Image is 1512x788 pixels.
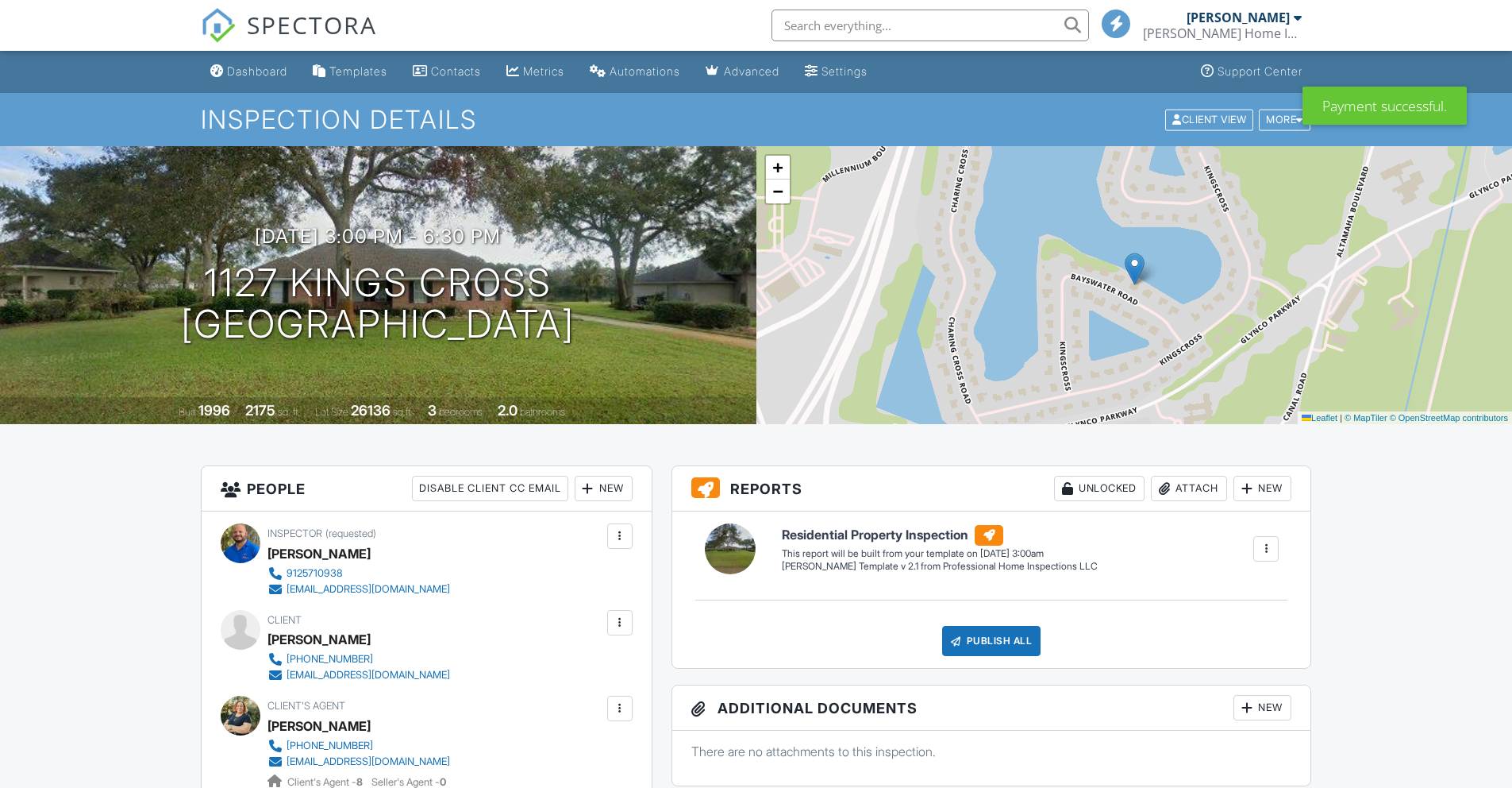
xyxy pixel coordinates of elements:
[1259,109,1310,130] div: More
[278,406,300,418] span: sq. ft.
[315,406,348,418] span: Lot Size
[772,157,783,177] span: +
[287,583,450,596] div: [EMAIL_ADDRESS][DOMAIN_NAME]
[1233,476,1291,501] div: New
[440,776,446,788] strong: 0
[1125,253,1145,285] img: Marker
[201,106,1312,133] h1: Inspection Details
[356,776,363,788] strong: 8
[1164,113,1257,125] a: Client View
[267,667,450,683] a: [EMAIL_ADDRESS][DOMAIN_NAME]
[201,8,236,43] img: The Best Home Inspection Software - Spectora
[393,406,413,418] span: sq.ft.
[247,8,377,41] span: SPECTORA
[942,626,1041,656] div: Publish All
[204,57,294,87] a: Dashboard
[439,406,483,418] span: bedrooms
[1302,413,1337,423] a: Leaflet
[766,180,790,203] a: Zoom out
[1340,413,1342,423] span: |
[255,226,501,247] h3: [DATE] 3:00 pm - 6:30 pm
[287,755,450,768] div: [EMAIL_ADDRESS][DOMAIN_NAME]
[267,738,450,754] a: [PHONE_NUMBER]
[329,64,387,78] div: Templates
[1302,87,1467,125] div: Payment successful.
[1218,64,1302,78] div: Support Center
[772,181,783,201] span: −
[227,64,287,78] div: Dashboard
[1345,413,1387,423] a: © MapTiler
[371,776,446,788] span: Seller's Agent -
[498,402,517,419] div: 2.0
[821,64,868,78] div: Settings
[699,57,786,87] a: Advanced
[1054,476,1145,501] div: Unlocked
[1195,57,1309,87] a: Support Center
[267,581,450,597] a: [EMAIL_ADDRESS][DOMAIN_NAME]
[287,653,373,666] div: [PHONE_NUMBER]
[287,669,450,682] div: [EMAIL_ADDRESS][DOMAIN_NAME]
[771,10,1089,41] input: Search everything...
[245,402,275,419] div: 2175
[181,262,575,346] h1: 1127 Kings Cross [GEOGRAPHIC_DATA]
[267,566,450,581] a: 9125710938
[672,686,1311,731] h3: Additional Documents
[691,743,1292,760] p: There are no attachments to this inspection.
[287,567,343,580] div: 9125710938
[500,57,571,87] a: Metrics
[520,406,565,418] span: bathrooms
[672,466,1311,512] h3: Reports
[1143,25,1302,41] div: Rosario's Home Inspections LLC
[583,57,687,87] a: Automations (Basic)
[575,476,633,501] div: New
[267,754,450,770] a: [EMAIL_ADDRESS][DOMAIN_NAME]
[1165,109,1253,130] div: Client View
[179,406,196,418] span: Built
[287,776,365,788] span: Client's Agent -
[351,402,391,419] div: 26136
[306,57,394,87] a: Templates
[1151,476,1227,501] div: Attach
[267,628,371,651] div: [PERSON_NAME]
[431,64,481,78] div: Contacts
[782,525,1098,546] h6: Residential Property Inspection
[610,64,680,78] div: Automations
[267,714,371,738] a: [PERSON_NAME]
[1233,695,1291,720] div: New
[267,542,371,566] div: [PERSON_NAME]
[523,64,564,78] div: Metrics
[1187,10,1290,25] div: [PERSON_NAME]
[267,700,345,712] span: Client's Agent
[267,527,322,539] span: Inspector
[782,547,1098,560] div: This report will be built from your template on [DATE] 3:00am
[766,156,790,180] a: Zoom in
[724,64,779,78] div: Advanced
[267,614,302,626] span: Client
[267,651,450,667] a: [PHONE_NUMBER]
[201,21,377,55] a: SPECTORA
[287,740,373,752] div: [PHONE_NUMBER]
[782,560,1098,574] div: [PERSON_NAME] Template v 2.1 from Professional Home Inspections LLC
[428,402,437,419] div: 3
[1390,413,1508,423] a: © OpenStreetMap contributors
[202,466,652,512] h3: People
[198,402,230,419] div: 1996
[325,527,376,539] span: (requested)
[412,476,568,501] div: Disable Client CC Email
[798,57,874,87] a: Settings
[406,57,487,87] a: Contacts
